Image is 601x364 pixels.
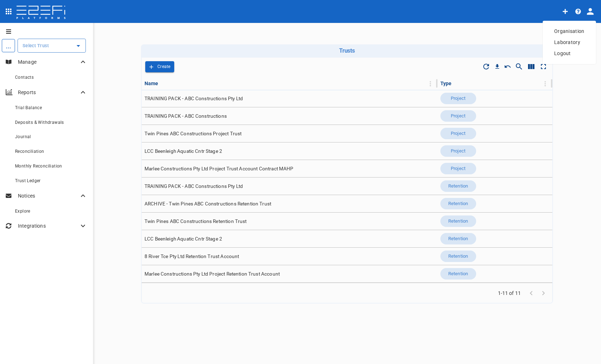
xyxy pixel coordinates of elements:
div: Logout [548,48,590,59]
span: Laboratory [554,38,585,47]
span: Organisation [554,27,585,35]
div: Laboratory [548,37,590,48]
span: Logout [554,49,585,58]
a: Organisation [548,26,590,37]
